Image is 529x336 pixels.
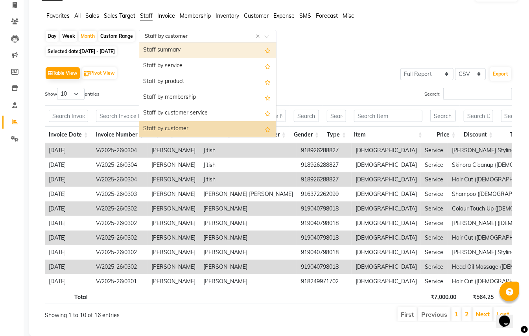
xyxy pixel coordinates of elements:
[147,274,199,289] td: [PERSON_NAME]
[352,201,421,216] td: [DEMOGRAPHIC_DATA]
[139,74,276,90] div: Staff by product
[147,231,199,245] td: [PERSON_NAME]
[216,12,239,19] span: Inventory
[147,201,199,216] td: [PERSON_NAME]
[460,126,497,143] th: Discount: activate to sort column ascending
[147,260,199,274] td: [PERSON_NAME]
[45,201,92,216] td: [DATE]
[157,12,175,19] span: Invoice
[352,216,421,231] td: [DEMOGRAPHIC_DATA]
[147,143,199,158] td: [PERSON_NAME]
[92,158,147,172] td: V/2025-26/0304
[490,67,511,81] button: Export
[316,12,338,19] span: Forecast
[104,12,135,19] span: Sales Target
[352,187,421,201] td: [DEMOGRAPHIC_DATA]
[92,260,147,274] td: V/2025-26/0302
[352,143,421,158] td: [DEMOGRAPHIC_DATA]
[430,110,456,122] input: Search Price
[476,310,490,318] a: Next
[46,12,70,19] span: Favorites
[45,289,92,304] th: Total
[199,274,297,289] td: [PERSON_NAME]
[199,216,297,231] td: [PERSON_NAME]
[45,143,92,158] td: [DATE]
[147,172,199,187] td: [PERSON_NAME]
[140,12,153,19] span: Staff
[421,172,448,187] td: Service
[265,46,271,55] span: Add this report to Favorites List
[92,274,147,289] td: V/2025-26/0301
[501,110,526,122] input: Search Tax
[199,260,297,274] td: [PERSON_NAME]
[199,143,297,158] td: Jitish
[45,231,92,245] td: [DATE]
[265,77,271,87] span: Add this report to Favorites List
[290,126,323,143] th: Gender: activate to sort column ascending
[45,274,92,289] td: [DATE]
[92,143,147,158] td: V/2025-26/0304
[57,88,85,100] select: Showentries
[74,12,81,19] span: All
[265,124,271,134] span: Add this report to Favorites List
[424,88,512,100] label: Search:
[147,187,199,201] td: [PERSON_NAME]
[352,274,421,289] td: [DEMOGRAPHIC_DATA]
[443,88,512,100] input: Search:
[46,31,59,42] div: Day
[139,90,276,105] div: Staff by membership
[273,12,295,19] span: Expense
[84,71,90,77] img: pivot.png
[199,245,297,260] td: [PERSON_NAME]
[85,12,99,19] span: Sales
[60,31,77,42] div: Week
[45,158,92,172] td: [DATE]
[45,245,92,260] td: [DATE]
[139,58,276,74] div: Staff by service
[465,310,469,318] a: 2
[297,143,352,158] td: 918926288827
[464,110,493,122] input: Search Discount
[256,32,262,41] span: Clear all
[199,158,297,172] td: Jitish
[421,158,448,172] td: Service
[147,216,199,231] td: [PERSON_NAME]
[421,187,448,201] td: Service
[147,158,199,172] td: [PERSON_NAME]
[421,231,448,245] td: Service
[299,12,311,19] span: SMS
[92,231,147,245] td: V/2025-26/0302
[352,260,421,274] td: [DEMOGRAPHIC_DATA]
[297,216,352,231] td: 919040798018
[45,126,92,143] th: Invoice Date: activate to sort column ascending
[352,172,421,187] td: [DEMOGRAPHIC_DATA]
[139,105,276,121] div: Staff by customer service
[265,61,271,71] span: Add this report to Favorites List
[199,187,297,201] td: [PERSON_NAME] [PERSON_NAME]
[139,121,276,137] div: Staff by customer
[46,46,117,56] span: Selected date:
[294,110,319,122] input: Search Gender
[426,289,460,304] th: ₹7,000.00
[180,12,211,19] span: Membership
[92,187,147,201] td: V/2025-26/0303
[92,172,147,187] td: V/2025-26/0304
[45,306,233,319] div: Showing 1 to 10 of 16 entries
[421,245,448,260] td: Service
[199,201,297,216] td: [PERSON_NAME]
[45,216,92,231] td: [DATE]
[352,245,421,260] td: [DEMOGRAPHIC_DATA]
[297,187,352,201] td: 916372262099
[460,289,498,304] th: ₹564.25
[79,31,97,42] div: Month
[92,245,147,260] td: V/2025-26/0302
[297,158,352,172] td: 918926288827
[98,31,135,42] div: Custom Range
[45,187,92,201] td: [DATE]
[297,245,352,260] td: 919040798018
[352,158,421,172] td: [DEMOGRAPHIC_DATA]
[80,48,115,54] span: [DATE] - [DATE]
[297,260,352,274] td: 919040798018
[421,143,448,158] td: Service
[421,260,448,274] td: Service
